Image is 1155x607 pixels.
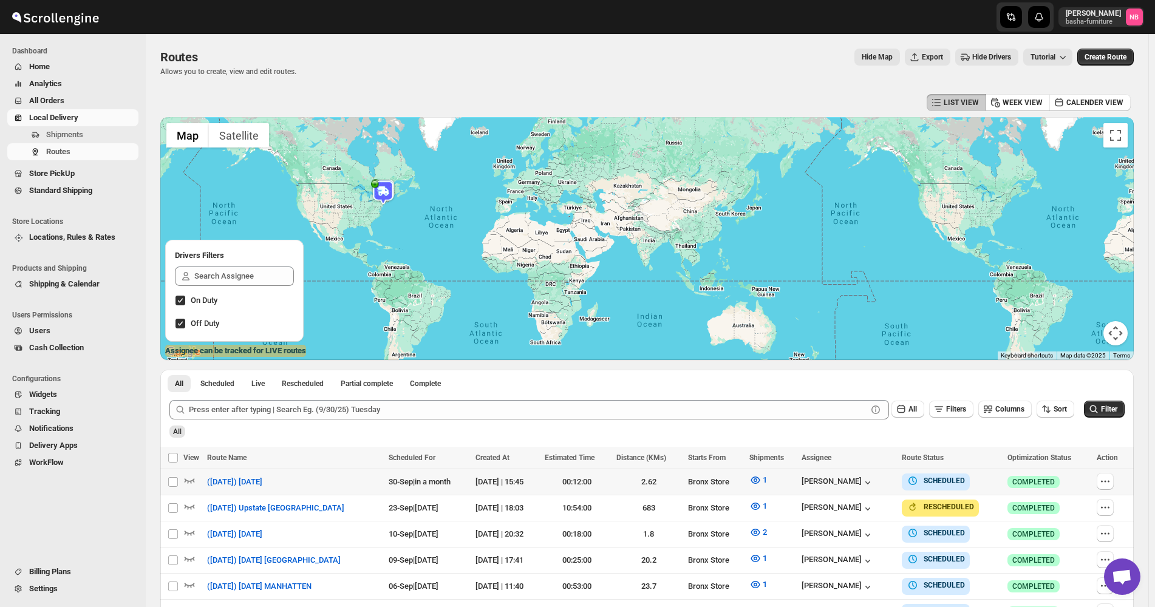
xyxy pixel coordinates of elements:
button: Create Route [1077,49,1134,66]
span: 06-Sep | [DATE] [389,582,438,591]
span: Cash Collection [29,343,84,352]
input: Press enter after typing | Search Eg. (9/30/25) Tuesday [189,400,867,419]
span: COMPLETED [1012,503,1055,513]
span: 1 [763,501,767,510]
span: Estimated Time [545,453,595,462]
span: Delivery Apps [29,441,78,450]
span: Dashboard [12,46,140,56]
button: ([DATE]) [DATE] MANHATTEN [200,577,319,596]
button: Hide Drivers [955,49,1018,66]
span: Home [29,62,50,71]
span: On Duty [191,296,217,305]
span: ([DATE]) [DATE] [207,476,262,488]
button: Show street map [166,123,209,148]
button: SCHEDULED [907,475,965,487]
span: Local Delivery [29,113,78,122]
span: Scheduled For [389,453,435,462]
span: Filters [946,405,966,413]
span: Widgets [29,390,57,399]
span: Routes [160,50,198,64]
div: Bronx Store [688,502,741,514]
span: 10-Sep | [DATE] [389,529,438,538]
div: 00:18:00 [545,528,609,540]
button: Toggle fullscreen view [1103,123,1128,148]
span: Live [251,379,265,388]
span: CALENDER VIEW [1066,98,1123,107]
div: 1.8 [616,528,681,540]
span: ([DATE]) Upstate [GEOGRAPHIC_DATA] [207,502,344,514]
button: Analytics [7,75,138,92]
p: Allows you to create, view and edit routes. [160,67,296,76]
span: View [183,453,199,462]
span: Assignee [802,453,831,462]
span: Nael Basha [1126,8,1143,25]
span: Routes [46,147,70,156]
div: [DATE] | 17:41 [475,554,537,566]
span: ([DATE]) [DATE] MANHATTEN [207,580,312,592]
span: Tracking [29,407,60,416]
span: Shipments [749,453,784,462]
div: Bronx Store [688,476,741,488]
b: SCHEDULED [924,529,965,537]
b: SCHEDULED [924,581,965,589]
span: All [173,427,182,436]
span: 2 [763,527,767,537]
span: Distance (KMs) [616,453,666,462]
span: Notifications [29,424,73,433]
span: Billing Plans [29,567,71,576]
button: All Orders [7,92,138,109]
input: Search Assignee [194,266,294,286]
div: [DATE] | 20:32 [475,528,537,540]
span: Configurations [12,374,140,384]
button: Shipping & Calendar [7,276,138,293]
span: ([DATE]) [DATE] [207,528,262,540]
button: ([DATE]) [DATE] [200,524,270,544]
span: Scheduled [200,379,234,388]
button: Filter [1084,401,1125,418]
p: basha-furniture [1066,18,1121,25]
button: RESCHEDULED [907,501,974,513]
div: [DATE] | 15:45 [475,476,537,488]
button: 1 [742,549,774,568]
button: WorkFlow [7,454,138,471]
div: [PERSON_NAME] [802,503,874,515]
b: SCHEDULED [924,555,965,563]
span: Columns [995,405,1024,413]
div: 00:25:00 [545,554,609,566]
div: [DATE] | 18:03 [475,502,537,514]
div: 683 [616,502,681,514]
div: 23.7 [616,580,681,592]
button: Columns [978,401,1032,418]
button: CALENDER VIEW [1049,94,1131,111]
button: User menu [1058,7,1144,27]
div: [DATE] | 11:40 [475,580,537,592]
span: Store Locations [12,217,140,226]
span: Standard Shipping [29,186,92,195]
span: Created At [475,453,509,462]
button: All [891,401,924,418]
button: ([DATE]) Upstate [GEOGRAPHIC_DATA] [200,498,352,518]
span: All [175,379,183,388]
button: LIST VIEW [927,94,986,111]
button: Widgets [7,386,138,403]
span: Action [1097,453,1118,462]
button: 2 [742,523,774,542]
button: SCHEDULED [907,527,965,539]
span: All Orders [29,96,64,105]
span: 09-Sep | [DATE] [389,555,438,565]
div: 20.2 [616,554,681,566]
button: ([DATE]) [DATE] [200,472,270,492]
button: [PERSON_NAME] [802,476,874,489]
span: 30-Sep | in a month [389,477,451,486]
span: Rescheduled [282,379,324,388]
span: Sort [1054,405,1067,413]
button: [PERSON_NAME] [802,581,874,593]
button: 1 [742,470,774,490]
button: Filters [929,401,973,418]
b: SCHEDULED [924,476,965,485]
span: Complete [410,379,441,388]
span: Partial complete [341,379,393,388]
button: Locations, Rules & Rates [7,229,138,246]
button: Routes [7,143,138,160]
button: Keyboard shortcuts [1001,351,1053,360]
